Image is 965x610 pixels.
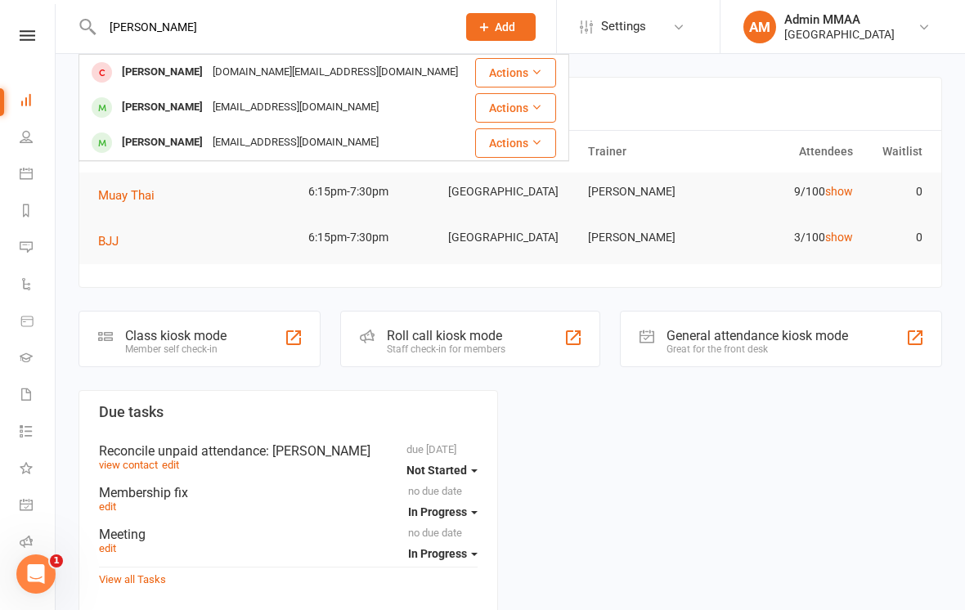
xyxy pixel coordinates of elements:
td: 3/100 [720,218,860,257]
td: 6:15pm-7:30pm [301,173,441,211]
a: edit [99,500,116,513]
button: Actions [475,93,556,123]
div: [DOMAIN_NAME][EMAIL_ADDRESS][DOMAIN_NAME] [208,61,463,84]
div: [PERSON_NAME] [117,96,208,119]
span: Muay Thai [98,188,155,203]
td: 9/100 [720,173,860,211]
div: Roll call kiosk mode [387,328,505,343]
div: AM [743,11,776,43]
div: [GEOGRAPHIC_DATA] [784,27,895,42]
a: edit [162,459,179,471]
span: Add [495,20,515,34]
div: Reconcile unpaid attendance [99,443,478,459]
a: show [825,185,853,198]
button: Actions [475,58,556,87]
span: BJJ [98,234,119,249]
button: Muay Thai [98,186,166,205]
span: In Progress [408,505,467,518]
div: Class kiosk mode [125,328,227,343]
a: People [20,120,56,157]
span: Not Started [406,464,467,477]
iframe: Intercom live chat [16,554,56,594]
td: 0 [860,173,931,211]
div: Meeting [99,527,478,542]
a: edit [99,542,116,554]
div: [PERSON_NAME] [117,131,208,155]
a: Roll call kiosk mode [20,525,56,562]
a: Reports [20,194,56,231]
td: 0 [860,218,931,257]
a: show [825,231,853,244]
button: Not Started [406,455,478,485]
a: view contact [99,459,158,471]
a: Calendar [20,157,56,194]
th: Waitlist [860,131,931,173]
button: In Progress [408,539,478,568]
span: 1 [50,554,63,567]
td: [GEOGRAPHIC_DATA] [441,173,581,211]
span: : [PERSON_NAME] [266,443,370,459]
span: In Progress [408,547,467,560]
span: Settings [601,8,646,45]
div: Staff check-in for members [387,343,505,355]
td: 6:15pm-7:30pm [301,218,441,257]
div: [EMAIL_ADDRESS][DOMAIN_NAME] [208,131,384,155]
input: Search... [97,16,445,38]
button: In Progress [408,497,478,527]
td: [PERSON_NAME] [581,173,720,211]
div: [PERSON_NAME] [117,61,208,84]
a: General attendance kiosk mode [20,488,56,525]
div: Membership fix [99,485,478,500]
div: Admin MMAA [784,12,895,27]
button: BJJ [98,231,130,251]
a: Product Sales [20,304,56,341]
h3: Due tasks [99,404,478,420]
th: Attendees [720,131,860,173]
th: Trainer [581,131,720,173]
a: Dashboard [20,83,56,120]
td: [GEOGRAPHIC_DATA] [441,218,581,257]
td: [PERSON_NAME] [581,218,720,257]
div: General attendance kiosk mode [667,328,848,343]
div: Great for the front desk [667,343,848,355]
a: What's New [20,451,56,488]
button: Actions [475,128,556,158]
a: View all Tasks [99,573,166,585]
div: [EMAIL_ADDRESS][DOMAIN_NAME] [208,96,384,119]
button: Add [466,13,536,41]
div: Member self check-in [125,343,227,355]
